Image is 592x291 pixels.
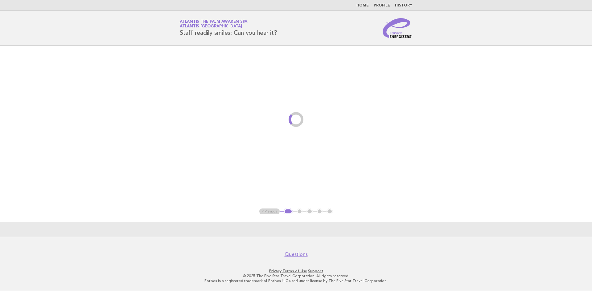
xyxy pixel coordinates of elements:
p: © 2025 The Five Star Travel Corporation. All rights reserved. [107,273,485,278]
a: Atlantis The Palm Awaken SpaAtlantis [GEOGRAPHIC_DATA] [180,20,247,28]
p: · · [107,269,485,273]
a: Support [308,269,323,273]
a: Home [356,4,369,7]
a: Terms of Use [282,269,307,273]
p: Forbes is a registered trademark of Forbes LLC used under license by The Five Star Travel Corpora... [107,278,485,283]
a: History [395,4,412,7]
a: Profile [374,4,390,7]
img: Service Energizers [383,18,412,38]
span: Atlantis [GEOGRAPHIC_DATA] [180,25,242,29]
h1: Staff readily smiles: Can you hear it? [180,20,277,36]
a: Privacy [269,269,282,273]
a: Questions [285,251,308,257]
